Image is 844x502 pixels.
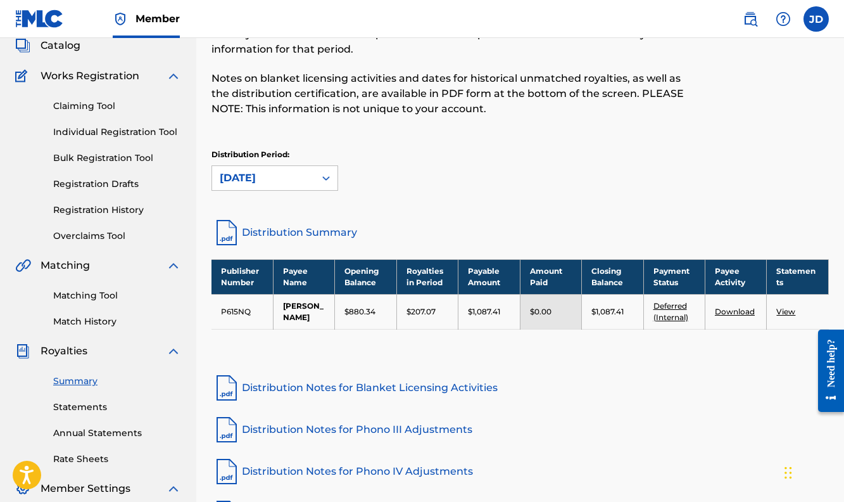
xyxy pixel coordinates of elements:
[211,27,687,57] p: Select your desired distribution period from the drop-down menu to see a summary of information f...
[15,10,64,28] img: MLC Logo
[41,258,90,273] span: Matching
[784,454,792,492] div: Drag
[41,481,130,496] span: Member Settings
[776,11,791,27] img: help
[396,259,458,294] th: Royalties in Period
[15,481,30,496] img: Member Settings
[458,259,520,294] th: Payable Amount
[211,415,829,445] a: Distribution Notes for Phono III Adjustments
[53,289,181,302] a: Matching Tool
[273,259,334,294] th: Payee Name
[135,11,180,26] span: Member
[15,68,32,84] img: Works Registration
[53,427,181,440] a: Annual Statements
[643,259,705,294] th: Payment Status
[53,177,181,191] a: Registration Drafts
[220,171,307,186] div: [DATE]
[530,306,551,318] p: $0.00
[41,38,80,53] span: Catalog
[344,306,375,318] p: $880.34
[15,344,30,359] img: Royalties
[776,307,795,316] a: View
[591,306,624,318] p: $1,087.41
[41,68,139,84] span: Works Registration
[738,6,763,32] a: Public Search
[468,306,500,318] p: $1,087.41
[803,6,829,32] div: User Menu
[582,259,643,294] th: Closing Balance
[53,375,181,388] a: Summary
[653,301,688,322] a: Deferred (Internal)
[715,307,755,316] a: Download
[211,259,273,294] th: Publisher Number
[166,481,181,496] img: expand
[53,100,181,113] a: Claiming Tool
[743,11,758,27] img: search
[211,415,242,445] img: pdf
[705,259,767,294] th: Payee Activity
[15,38,30,53] img: Catalog
[273,294,334,329] td: [PERSON_NAME]
[41,344,87,359] span: Royalties
[166,344,181,359] img: expand
[53,229,181,243] a: Overclaims Tool
[166,68,181,84] img: expand
[211,217,829,248] a: Distribution Summary
[211,149,338,160] p: Distribution Period:
[211,294,273,329] td: P615NQ
[211,373,242,403] img: pdf
[53,125,181,139] a: Individual Registration Tool
[15,258,31,273] img: Matching
[520,259,581,294] th: Amount Paid
[767,259,829,294] th: Statements
[211,456,242,487] img: pdf
[211,71,687,117] p: Notes on blanket licensing activities and dates for historical unmatched royalties, as well as th...
[113,11,128,27] img: Top Rightsholder
[781,441,844,502] iframe: Chat Widget
[53,203,181,217] a: Registration History
[53,453,181,466] a: Rate Sheets
[335,259,396,294] th: Opening Balance
[53,401,181,414] a: Statements
[211,456,829,487] a: Distribution Notes for Phono IV Adjustments
[166,258,181,273] img: expand
[809,319,844,422] iframe: Resource Center
[211,373,829,403] a: Distribution Notes for Blanket Licensing Activities
[211,217,242,248] img: distribution-summary-pdf
[15,38,80,53] a: CatalogCatalog
[53,315,181,328] a: Match History
[771,6,796,32] div: Help
[406,306,436,318] p: $207.07
[53,151,181,165] a: Bulk Registration Tool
